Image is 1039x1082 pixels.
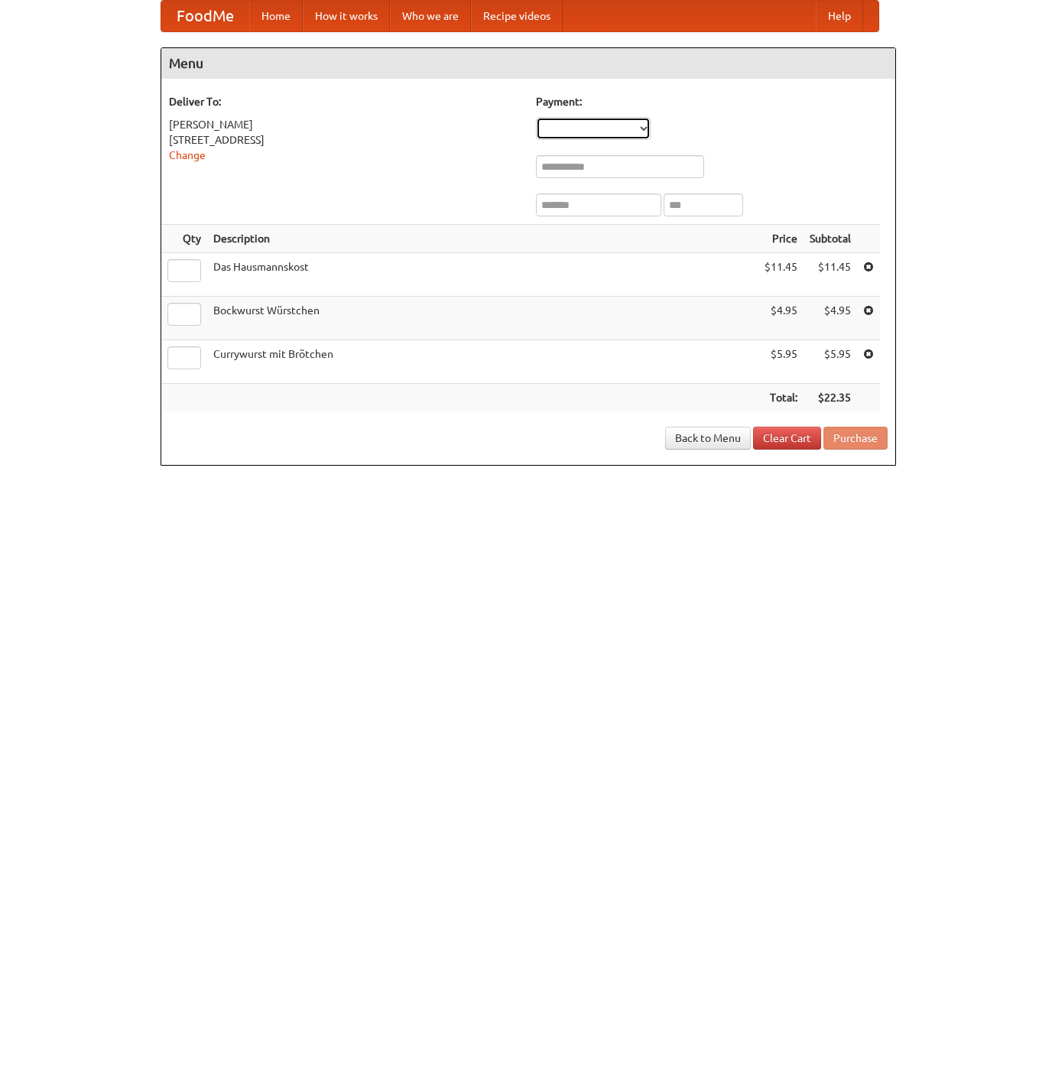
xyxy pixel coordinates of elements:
[758,297,804,340] td: $4.95
[169,94,521,109] h5: Deliver To:
[804,225,857,253] th: Subtotal
[804,297,857,340] td: $4.95
[169,132,521,148] div: [STREET_ADDRESS]
[207,340,758,384] td: Currywurst mit Brötchen
[665,427,751,450] a: Back to Menu
[816,1,863,31] a: Help
[804,384,857,412] th: $22.35
[536,94,888,109] h5: Payment:
[161,48,895,79] h4: Menu
[471,1,563,31] a: Recipe videos
[207,225,758,253] th: Description
[249,1,303,31] a: Home
[758,253,804,297] td: $11.45
[758,225,804,253] th: Price
[169,149,206,161] a: Change
[804,253,857,297] td: $11.45
[823,427,888,450] button: Purchase
[161,1,249,31] a: FoodMe
[390,1,471,31] a: Who we are
[758,340,804,384] td: $5.95
[207,297,758,340] td: Bockwurst Würstchen
[169,117,521,132] div: [PERSON_NAME]
[758,384,804,412] th: Total:
[804,340,857,384] td: $5.95
[161,225,207,253] th: Qty
[753,427,821,450] a: Clear Cart
[207,253,758,297] td: Das Hausmannskost
[303,1,390,31] a: How it works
